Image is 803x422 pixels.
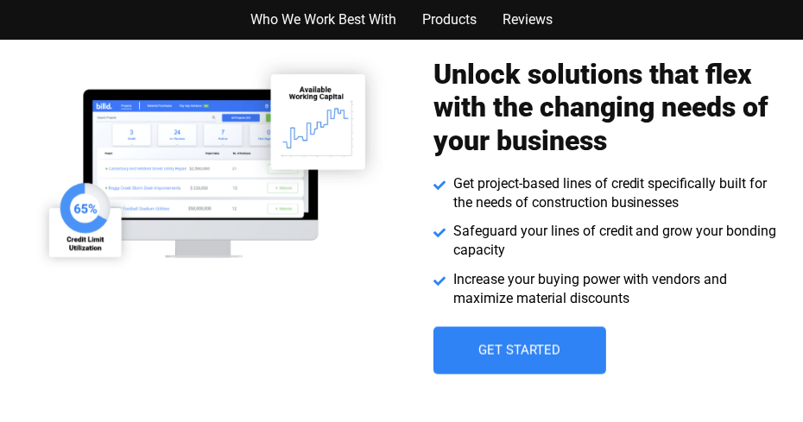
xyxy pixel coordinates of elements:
[479,344,561,357] span: Get Started
[250,9,396,31] a: Who We Work Best With
[422,9,477,31] a: Products
[449,271,777,310] span: Increase your buying power with vendors and maximize material discounts
[433,327,606,375] a: Get Started
[433,58,777,157] h2: Unlock solutions that flex with the changing needs of your business
[449,174,777,213] span: Get project-based lines of credit specifically built for the needs of construction businesses
[503,9,553,31] a: Reviews
[449,223,777,261] span: Safeguard your lines of credit and grow your bonding capacity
